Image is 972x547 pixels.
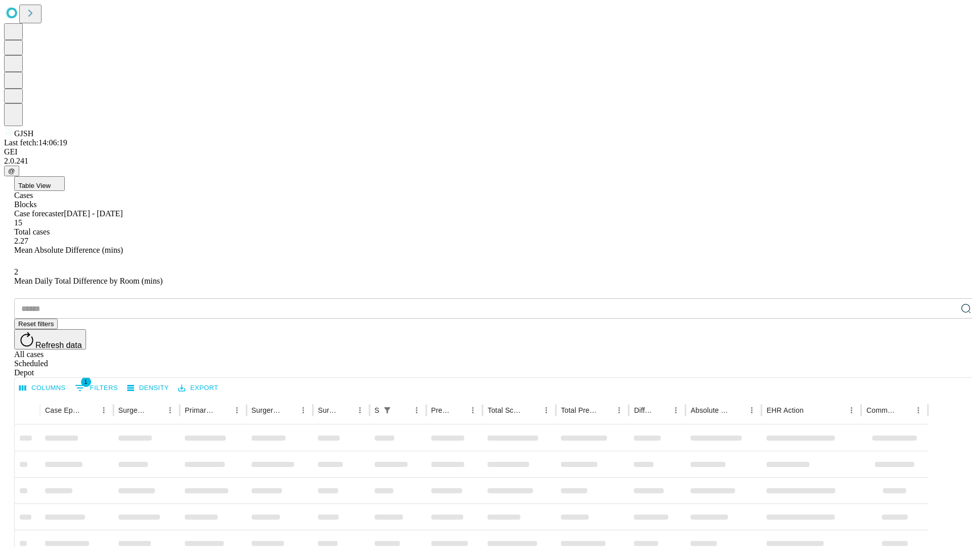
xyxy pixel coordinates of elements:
button: @ [4,166,19,176]
div: Difference [634,406,654,414]
button: Sort [452,403,466,417]
div: Predicted In Room Duration [431,406,451,414]
button: Menu [669,403,683,417]
button: Menu [911,403,925,417]
span: Last fetch: 14:06:19 [4,138,67,147]
div: Surgery Date [318,406,338,414]
button: Menu [410,403,424,417]
button: Sort [598,403,612,417]
button: Select columns [17,380,68,396]
button: Menu [296,403,310,417]
div: Total Scheduled Duration [488,406,524,414]
button: Menu [230,403,244,417]
div: Scheduled In Room Duration [375,406,379,414]
button: Menu [97,403,111,417]
button: Menu [539,403,553,417]
span: @ [8,167,15,175]
span: 2 [14,267,18,276]
button: Menu [163,403,177,417]
button: Menu [612,403,626,417]
span: GJSH [14,129,33,138]
button: Show filters [72,380,120,396]
button: Sort [897,403,911,417]
div: Total Predicted Duration [561,406,597,414]
button: Sort [149,403,163,417]
div: Case Epic Id [45,406,82,414]
span: Case forecaster [14,209,64,218]
button: Menu [353,403,367,417]
button: Menu [466,403,480,417]
span: Mean Absolute Difference (mins) [14,246,123,254]
button: Sort [282,403,296,417]
button: Sort [339,403,353,417]
button: Menu [844,403,859,417]
div: Surgeon Name [118,406,148,414]
button: Density [125,380,172,396]
button: Sort [83,403,97,417]
button: Refresh data [14,329,86,349]
button: Show filters [380,403,394,417]
div: Primary Service [185,406,214,414]
div: 1 active filter [380,403,394,417]
button: Menu [745,403,759,417]
button: Sort [655,403,669,417]
span: 1 [81,377,91,387]
span: [DATE] - [DATE] [64,209,123,218]
span: 15 [14,218,22,227]
button: Sort [216,403,230,417]
button: Sort [525,403,539,417]
div: EHR Action [766,406,803,414]
span: 2.27 [14,237,28,245]
div: Comments [866,406,896,414]
button: Export [176,380,221,396]
button: Sort [395,403,410,417]
div: 2.0.241 [4,157,968,166]
button: Reset filters [14,319,58,329]
span: Mean Daily Total Difference by Room (mins) [14,277,163,285]
div: GEI [4,147,968,157]
span: Refresh data [35,341,82,349]
div: Absolute Difference [691,406,730,414]
span: Reset filters [18,320,54,328]
button: Sort [731,403,745,417]
span: Total cases [14,227,50,236]
div: Surgery Name [252,406,281,414]
button: Sort [804,403,819,417]
span: Table View [18,182,51,189]
button: Table View [14,176,65,191]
